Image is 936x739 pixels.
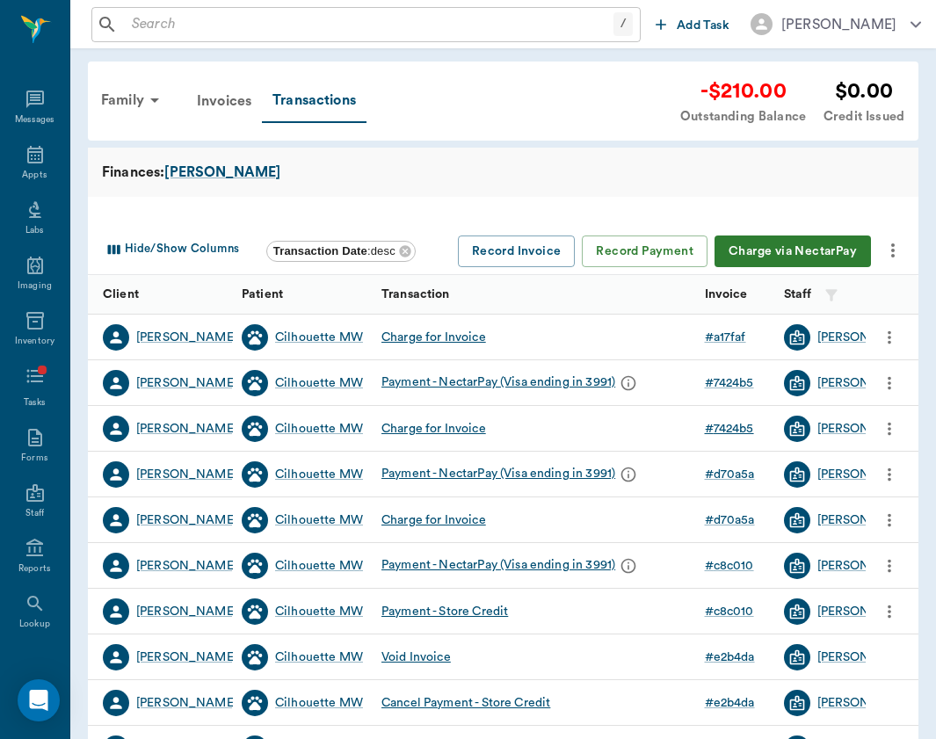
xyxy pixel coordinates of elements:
div: Staff [25,507,44,520]
a: [PERSON_NAME] [136,466,237,483]
a: [PERSON_NAME] [136,694,237,712]
div: Credit Issued [824,107,904,127]
strong: Patient [242,288,283,301]
div: Forms [21,452,47,465]
div: # d70a5a [705,466,755,483]
div: Appts [22,169,47,182]
div: Labs [25,224,44,237]
div: Open Intercom Messenger [18,679,60,721]
button: Record Invoice [458,235,576,268]
a: Cilhouette MW [275,511,363,529]
div: Lookup [19,618,50,631]
button: Select columns [99,235,243,264]
a: #e2b4da [705,648,762,666]
a: [PERSON_NAME] [136,603,237,620]
a: Invoices [186,80,262,122]
div: Cilhouette MW [275,374,363,392]
div: [PERSON_NAME] [781,14,896,35]
a: Cilhouette MW [275,694,363,712]
a: [PERSON_NAME] [136,511,237,529]
button: more [875,551,903,581]
div: # e2b4da [705,694,755,712]
a: #7424b5 [705,420,761,438]
a: [PERSON_NAME] [817,466,918,483]
strong: Staff [784,288,812,301]
div: # d70a5a [705,511,755,529]
div: # c8c010 [705,557,754,575]
div: Inventory [15,335,54,348]
div: [PERSON_NAME] [136,557,237,575]
div: Payment - NectarPay (Visa ending in 3991) [381,461,642,488]
a: Transactions [262,79,366,123]
button: [PERSON_NAME] [736,8,935,40]
a: [PERSON_NAME] [817,420,918,438]
div: # 7424b5 [705,374,754,392]
button: more [875,505,903,535]
a: #c8c010 [705,557,761,575]
button: message [615,370,642,396]
a: [PERSON_NAME] [817,557,918,575]
a: Cilhouette MW [275,603,363,620]
a: Cilhouette MW [275,329,363,346]
span: : desc [273,244,395,257]
div: [PERSON_NAME] [817,603,918,620]
div: [PERSON_NAME] [136,329,237,346]
a: [PERSON_NAME] [817,648,918,666]
input: Search [125,12,613,37]
a: #e2b4da [705,694,762,712]
span: Finances: [102,162,164,183]
div: # a17faf [705,329,746,346]
a: [PERSON_NAME] [164,162,280,183]
div: Outstanding Balance [680,107,806,127]
strong: Invoice [705,288,748,301]
div: Cilhouette MW [275,466,363,483]
div: # e2b4da [705,648,755,666]
a: [PERSON_NAME] [817,694,918,712]
button: more [875,597,903,627]
a: [PERSON_NAME] [817,374,918,392]
div: Cilhouette MW [275,557,363,575]
button: more [878,235,908,265]
div: Payment - NectarPay (Visa ending in 3991) [381,370,642,396]
a: [PERSON_NAME] [817,511,918,529]
a: #d70a5a [705,511,762,529]
div: / [613,12,633,36]
button: more [875,368,903,398]
a: #d70a5a [705,466,762,483]
div: Tasks [24,396,46,409]
strong: Client [103,288,139,301]
div: Charge for Invoice [381,511,486,529]
button: Charge via NectarPay [715,235,871,268]
div: # 7424b5 [705,420,754,438]
button: message [615,553,642,579]
div: Payment - NectarPay (Visa ending in 3991) [381,553,642,579]
a: [PERSON_NAME] [136,648,237,666]
div: # c8c010 [705,603,754,620]
a: [PERSON_NAME] [136,374,237,392]
a: #7424b5 [705,374,761,392]
a: Cilhouette MW [275,648,363,666]
div: Cancel Payment - Store Credit [381,694,550,712]
a: [PERSON_NAME] [136,420,237,438]
button: message [615,461,642,488]
a: [PERSON_NAME] [817,329,918,346]
div: -$210.00 [680,76,806,107]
